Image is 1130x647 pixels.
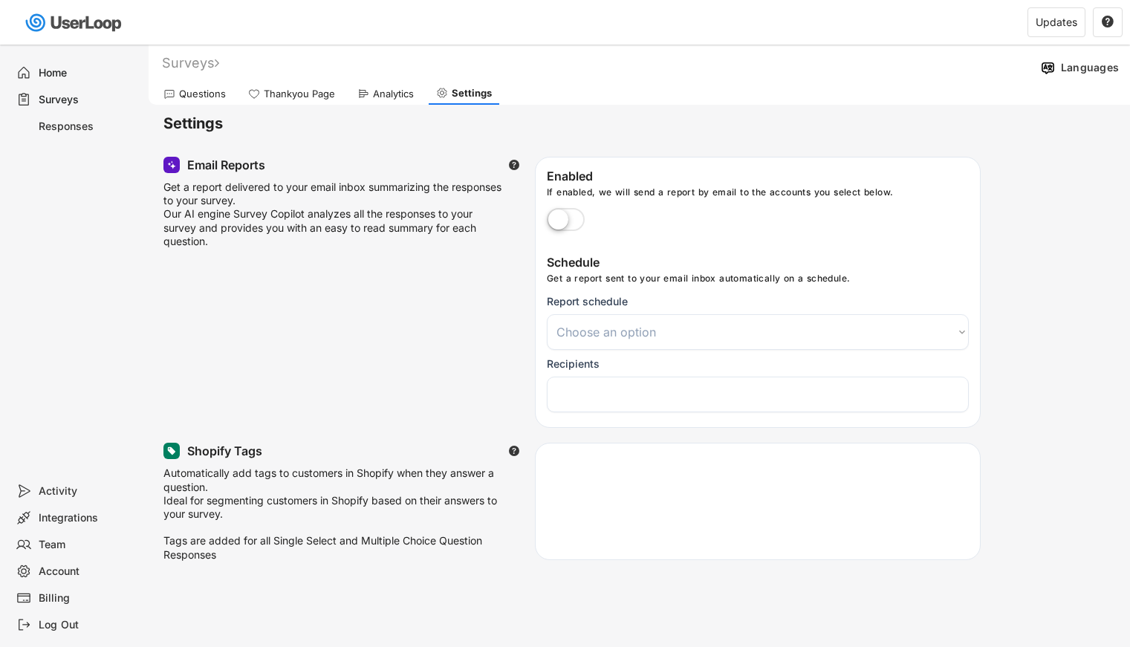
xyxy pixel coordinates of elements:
[162,54,219,71] div: Surveys
[508,445,520,457] button: 
[187,157,265,173] div: Email Reports
[179,88,226,100] div: Questions
[547,169,980,186] div: Enabled
[39,618,137,632] div: Log Out
[39,93,137,107] div: Surveys
[264,88,335,100] div: Thankyou Page
[509,445,519,457] text: 
[547,357,600,371] div: Recipients
[167,160,176,169] img: MagicMajor.svg
[452,87,492,100] div: Settings
[22,7,127,38] img: userloop-logo-01.svg
[39,565,137,579] div: Account
[509,159,519,171] text: 
[163,114,1130,134] h6: Settings
[1102,15,1114,28] text: 
[39,538,137,552] div: Team
[39,511,137,525] div: Integrations
[1036,17,1077,27] div: Updates
[547,273,972,287] div: Get a report sent to your email inbox automatically on a schedule.
[1061,61,1119,74] div: Languages
[163,181,505,248] div: Get a report delivered to your email inbox summarizing the responses to your survey. Our AI engin...
[163,466,505,561] div: Automatically add tags to customers in Shopify when they answer a question. Ideal for segmenting ...
[39,120,137,134] div: Responses
[187,443,262,459] div: Shopify Tags
[1101,16,1114,29] button: 
[508,159,520,171] button: 
[547,295,628,308] div: Report schedule
[547,255,972,273] div: Schedule
[39,591,137,605] div: Billing
[39,484,137,498] div: Activity
[373,88,414,100] div: Analytics
[547,186,980,204] div: If enabled, we will send a report by email to the accounts you select below.
[39,66,137,80] div: Home
[1040,60,1056,76] img: Language%20Icon.svg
